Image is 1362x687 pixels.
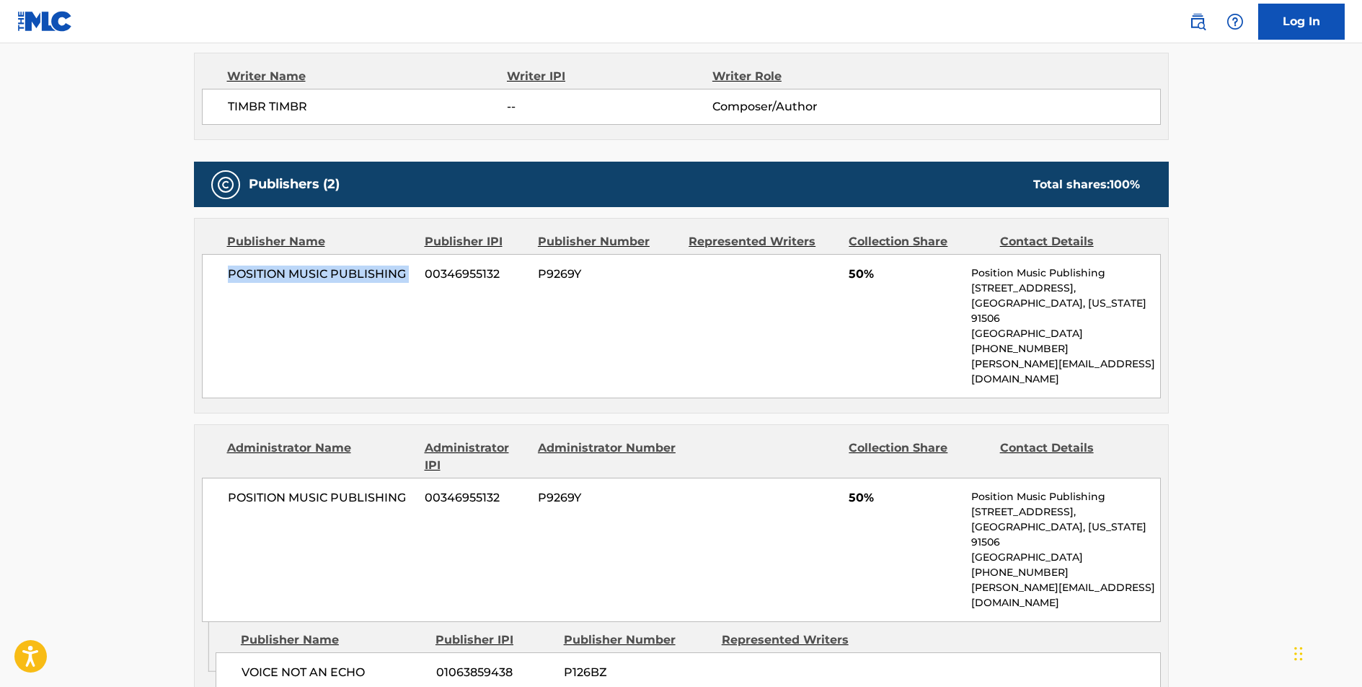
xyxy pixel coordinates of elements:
span: 01063859438 [436,664,553,681]
div: Publisher Name [241,631,425,649]
p: [STREET_ADDRESS], [971,281,1159,296]
div: Writer Name [227,68,508,85]
div: Drag [1294,632,1303,675]
span: P9269Y [538,266,678,283]
p: [PHONE_NUMBER] [971,565,1159,580]
span: POSITION MUSIC PUBLISHING [228,489,415,507]
span: TIMBR TIMBR [228,98,508,115]
img: help [1226,13,1244,30]
div: Collection Share [849,233,989,250]
span: 50% [849,266,960,283]
div: Represented Writers [689,233,838,250]
img: MLC Logo [17,11,73,32]
div: Publisher IPI [435,631,553,649]
span: P126BZ [564,664,711,681]
img: search [1189,13,1206,30]
div: Contact Details [1000,233,1140,250]
img: Publishers [217,176,234,193]
p: [GEOGRAPHIC_DATA], [US_STATE] 91506 [971,520,1159,550]
p: [PERSON_NAME][EMAIL_ADDRESS][DOMAIN_NAME] [971,356,1159,387]
div: Writer Role [712,68,899,85]
p: [GEOGRAPHIC_DATA], [US_STATE] 91506 [971,296,1159,326]
span: P9269Y [538,489,678,507]
p: [PHONE_NUMBER] [971,341,1159,356]
span: VOICE NOT AN ECHO [242,664,425,681]
span: POSITION MUSIC PUBLISHING [228,266,415,283]
div: Administrator IPI [425,439,527,474]
div: Help [1221,7,1250,36]
span: 00346955132 [425,266,527,283]
a: Public Search [1183,7,1212,36]
p: Position Music Publishing [971,266,1159,281]
span: Composer/Author [712,98,899,115]
div: Publisher Number [538,233,678,250]
p: [GEOGRAPHIC_DATA] [971,326,1159,341]
div: Administrator Name [227,439,414,474]
iframe: Chat Widget [1290,618,1362,687]
p: Position Music Publishing [971,489,1159,504]
p: [PERSON_NAME][EMAIL_ADDRESS][DOMAIN_NAME] [971,580,1159,611]
div: Publisher IPI [425,233,527,250]
div: Represented Writers [722,631,869,649]
span: 50% [849,489,960,507]
span: 100 % [1110,178,1140,191]
h5: Publishers (2) [249,176,340,193]
div: Administrator Number [538,439,678,474]
p: [STREET_ADDRESS], [971,504,1159,520]
a: Log In [1258,4,1345,40]
div: Contact Details [1000,439,1140,474]
div: Publisher Name [227,233,414,250]
div: Collection Share [849,439,989,474]
div: Writer IPI [507,68,712,85]
div: Total shares: [1033,176,1140,193]
p: [GEOGRAPHIC_DATA] [971,550,1159,565]
span: -- [507,98,712,115]
span: 00346955132 [425,489,527,507]
div: Publisher Number [564,631,711,649]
